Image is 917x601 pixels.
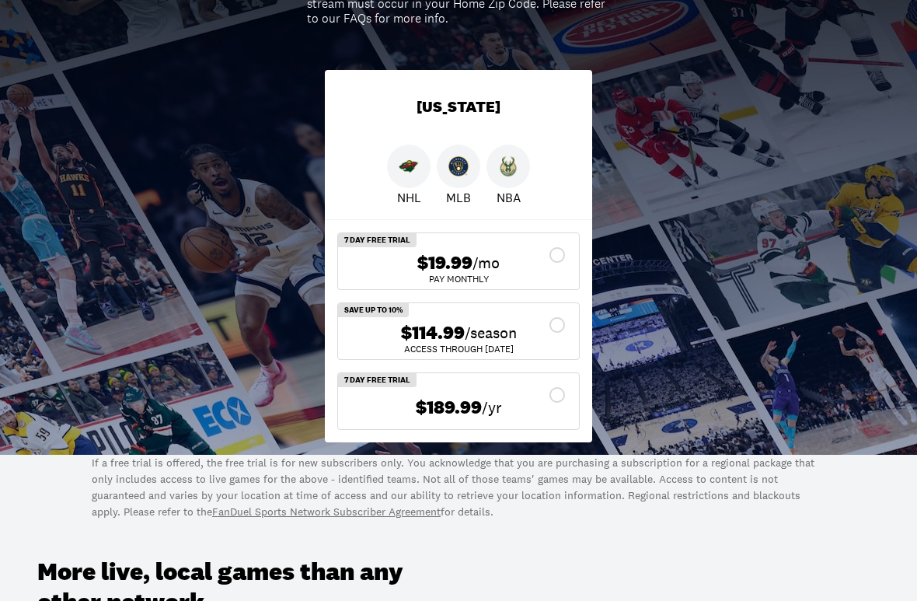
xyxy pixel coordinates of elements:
[401,323,465,345] span: $114.99
[472,253,500,274] span: /mo
[482,397,502,419] span: /yr
[416,397,482,420] span: $189.99
[448,157,469,177] img: Brewers
[397,189,421,208] p: NHL
[212,505,441,519] a: FanDuel Sports Network Subscriber Agreement
[338,304,409,318] div: Save Up To 10%
[497,189,521,208] p: NBA
[325,71,592,145] div: [US_STATE]
[350,345,567,355] div: ACCESS THROUGH [DATE]
[465,323,517,344] span: /season
[350,275,567,285] div: Pay Monthly
[338,374,417,388] div: 7 Day Free Trial
[417,253,472,275] span: $19.99
[399,157,419,177] img: Wild
[446,189,471,208] p: MLB
[92,456,825,521] p: If a free trial is offered, the free trial is for new subscribers only. You acknowledge that you ...
[498,157,518,177] img: Bucks
[338,234,417,248] div: 7 Day Free Trial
